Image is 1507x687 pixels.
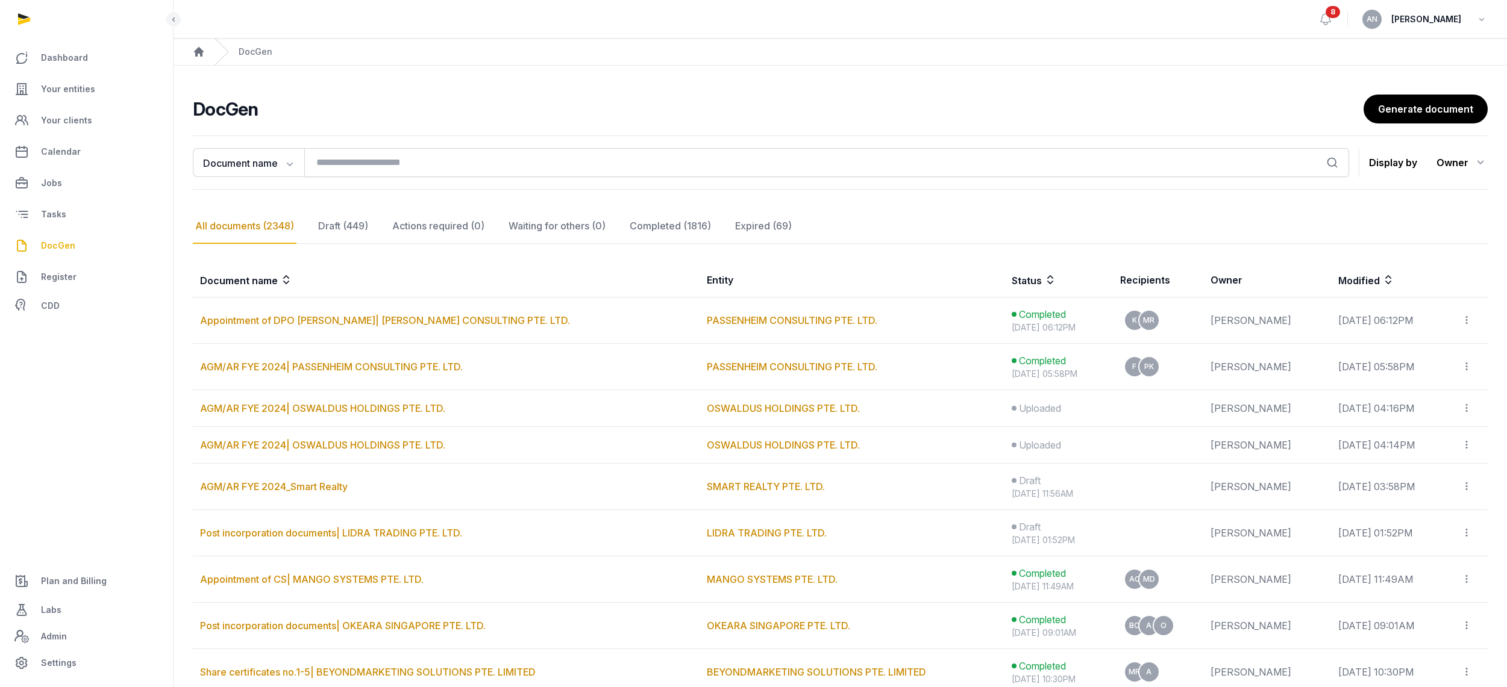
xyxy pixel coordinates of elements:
td: [DATE] 01:52PM [1331,510,1454,556]
div: Actions required (0) [390,209,487,244]
td: [PERSON_NAME] [1203,603,1331,649]
span: AN [1367,16,1377,23]
th: Owner [1203,263,1331,297]
td: [PERSON_NAME] [1203,464,1331,510]
a: Your entities [10,75,163,104]
span: [PERSON_NAME] [1391,12,1461,26]
a: Appointment of DPO [PERSON_NAME]| [PERSON_NAME] CONSULTING PTE. LTD. [200,314,570,326]
p: Display by [1369,153,1417,172]
a: Post incorporation documents| OKEARA SINGAPORE PTE. LTD. [200,620,486,632]
a: Jobs [10,169,163,197]
span: A [1146,668,1151,676]
span: Uploaded [1019,438,1061,452]
a: Labs [10,595,163,624]
span: DocGen [41,238,75,253]
span: Plan and Billing [41,574,107,588]
div: [DATE] 01:52PM [1012,534,1106,546]
a: SMART REALTY PTE. LTD. [707,480,825,493]
span: CDD [41,299,60,313]
div: All documents (2348) [193,209,296,244]
span: Completed [1019,566,1066,580]
span: O [1161,622,1167,629]
div: [DATE] 05:58PM [1012,368,1106,380]
td: [DATE] 04:14PM [1331,427,1454,464]
a: Tasks [10,200,163,229]
span: AC [1129,576,1140,583]
a: Plan and Billing [10,567,163,595]
td: [DATE] 09:01AM [1331,603,1454,649]
span: Register [41,270,77,284]
a: LIDRA TRADING PTE. LTD. [707,527,827,539]
div: [DATE] 10:30PM [1012,673,1106,685]
span: Dashboard [41,51,88,65]
span: PK [1144,363,1154,370]
td: [PERSON_NAME] [1203,510,1331,556]
td: [DATE] 11:49AM [1331,556,1454,603]
button: Document name [193,148,304,177]
td: [DATE] 04:16PM [1331,390,1454,427]
a: AGM/AR FYE 2024_Smart Realty [200,480,348,493]
td: [DATE] 05:58PM [1331,344,1454,390]
span: 8 [1326,6,1340,18]
span: Completed [1019,659,1066,673]
span: Completed [1019,612,1066,627]
th: Entity [700,263,1004,297]
div: [DATE] 09:01AM [1012,627,1106,639]
div: Owner [1437,153,1488,172]
span: Admin [41,629,67,644]
a: PASSENHEIM CONSULTING PTE. LTD. [707,361,877,373]
span: F [1132,363,1136,370]
span: Tasks [41,207,66,222]
a: OKEARA SINGAPORE PTE. LTD. [707,620,850,632]
div: Draft (449) [316,209,371,244]
span: Your clients [41,113,92,128]
td: [PERSON_NAME] [1203,427,1331,464]
div: Waiting for others (0) [506,209,608,244]
a: PASSENHEIM CONSULTING PTE. LTD. [707,314,877,326]
div: Expired (69) [733,209,794,244]
a: Calendar [10,137,163,166]
td: [PERSON_NAME] [1203,297,1331,344]
th: Modified [1331,263,1488,297]
span: Jobs [41,176,62,190]
a: Share certificates no.1-5| BEYONDMARKETING SOLUTIONS PTE. LIMITED [200,666,536,678]
h2: DocGen [193,98,1364,120]
span: BO [1129,622,1140,629]
div: [DATE] 11:56AM [1012,488,1106,500]
span: Uploaded [1019,401,1061,415]
div: [DATE] 11:49AM [1012,580,1106,592]
a: MANGO SYSTEMS PTE. LTD. [707,573,838,585]
div: DocGen [239,46,272,58]
span: Labs [41,603,61,617]
span: MR [1143,317,1155,324]
a: CDD [10,294,163,318]
a: Appointment of CS| MANGO SYSTEMS PTE. LTD. [200,573,424,585]
a: Settings [10,648,163,677]
button: AN [1362,10,1382,29]
td: [DATE] 06:12PM [1331,297,1454,344]
span: MD [1143,576,1155,583]
td: [DATE] 03:58PM [1331,464,1454,510]
a: DocGen [10,231,163,260]
a: BEYONDMARKETING SOLUTIONS PTE. LIMITED [707,666,926,678]
th: Recipients [1113,263,1203,297]
td: [PERSON_NAME] [1203,344,1331,390]
div: Completed (1816) [627,209,713,244]
th: Status [1004,263,1113,297]
span: Completed [1019,353,1066,368]
span: Calendar [41,145,81,159]
a: Your clients [10,106,163,135]
td: [PERSON_NAME] [1203,390,1331,427]
a: AGM/AR FYE 2024| OSWALDUS HOLDINGS PTE. LTD. [200,439,445,451]
a: OSWALDUS HOLDINGS PTE. LTD. [707,402,860,414]
a: AGM/AR FYE 2024| PASSENHEIM CONSULTING PTE. LTD. [200,361,463,373]
a: Generate document [1364,95,1488,123]
span: Settings [41,656,77,670]
nav: Breadcrumb [174,39,1507,66]
td: [PERSON_NAME] [1203,556,1331,603]
a: Admin [10,624,163,648]
nav: Tabs [193,209,1488,244]
span: Draft [1019,473,1041,488]
span: Your entities [41,82,95,96]
div: [DATE] 06:12PM [1012,322,1106,334]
